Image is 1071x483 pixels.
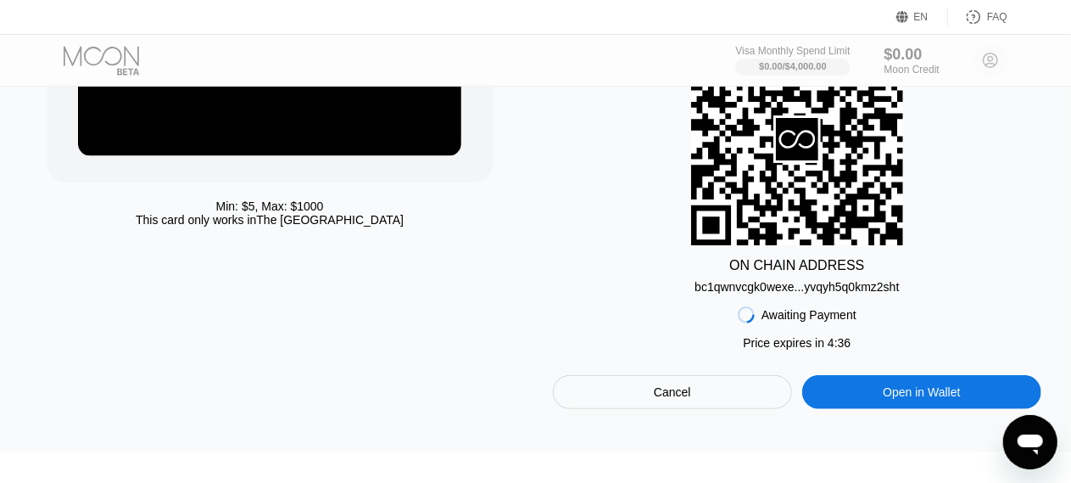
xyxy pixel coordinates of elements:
span: 4 : 36 [828,336,851,350]
div: Open in Wallet [883,385,960,400]
div: $0.00 / $4,000.00 [759,61,827,71]
div: Open in Wallet [802,375,1042,409]
div: bc1qwnvcgk0wexe...yvqyh5q0kmz2sht [694,280,899,294]
div: FAQ [987,11,1007,23]
div: Cancel [553,375,793,409]
div: EN [914,11,929,23]
div: FAQ [948,8,1007,25]
div: Min: $ 5 , Max: $ 1000 [216,199,324,213]
iframe: Button to launch messaging window [1003,415,1057,469]
div: Price expires in [744,336,851,350]
div: ON CHAIN ADDRESS [729,258,864,273]
div: Visa Monthly Spend Limit$0.00/$4,000.00 [735,45,850,76]
div: Cancel [654,385,691,400]
div: EN [896,8,948,25]
div: bc1qwnvcgk0wexe...yvqyh5q0kmz2sht [694,273,899,294]
div: This card only works in The [GEOGRAPHIC_DATA] [136,213,404,227]
div: Visa Monthly Spend Limit [735,45,850,57]
div: Awaiting Payment [761,308,856,322]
